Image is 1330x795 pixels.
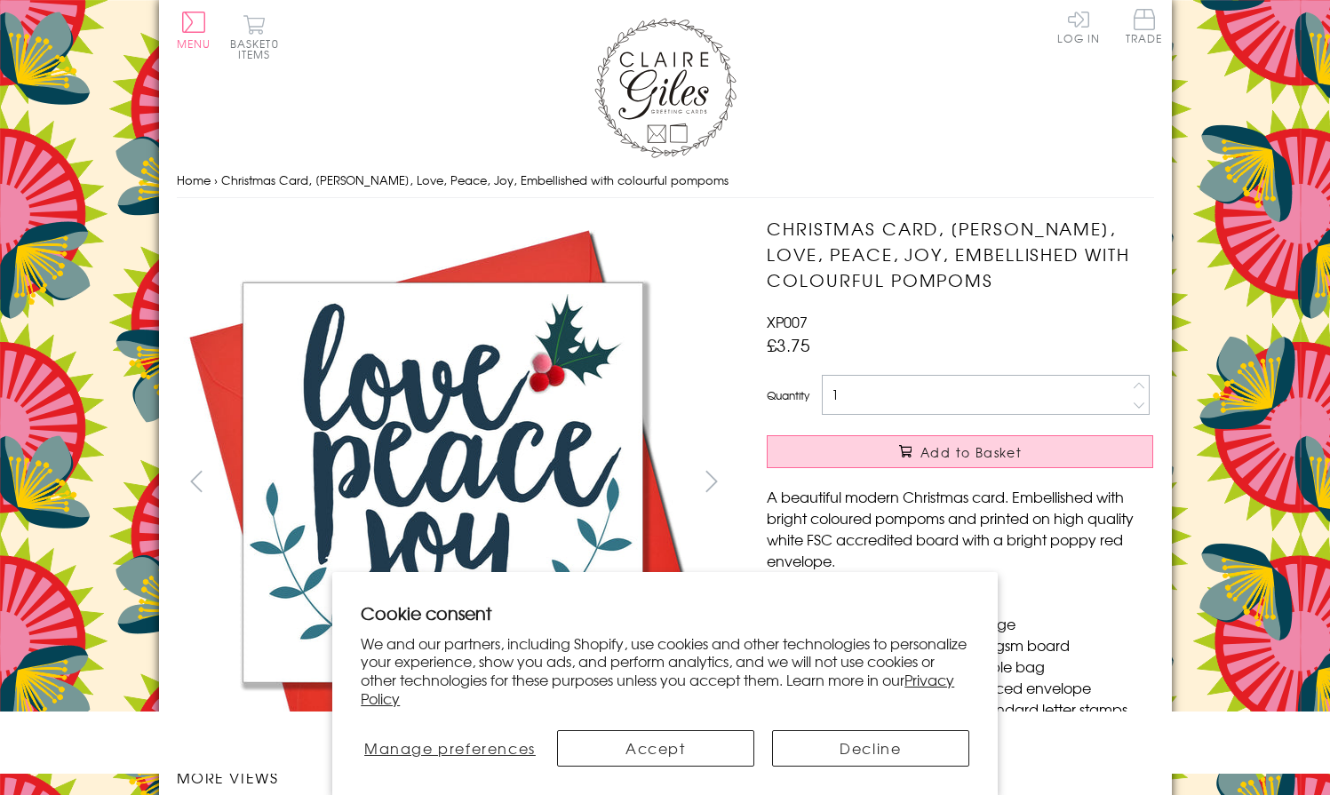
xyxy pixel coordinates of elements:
[767,486,1153,571] p: A beautiful modern Christmas card. Embellished with bright coloured pompoms and printed on high q...
[1057,9,1100,44] a: Log In
[767,311,808,332] span: XP007
[557,730,754,767] button: Accept
[1126,9,1163,44] span: Trade
[214,171,218,188] span: ›
[361,669,954,709] a: Privacy Policy
[594,18,737,158] img: Claire Giles Greetings Cards
[238,36,279,62] span: 0 items
[691,461,731,501] button: next
[920,443,1022,461] span: Add to Basket
[177,12,211,49] button: Menu
[361,730,538,767] button: Manage preferences
[772,730,969,767] button: Decline
[767,332,810,357] span: £3.75
[177,163,1154,199] nav: breadcrumbs
[177,461,217,501] button: prev
[230,14,279,60] button: Basket0 items
[177,767,732,788] h3: More views
[767,387,809,403] label: Quantity
[361,634,969,708] p: We and our partners, including Shopify, use cookies and other technologies to personalize your ex...
[177,171,211,188] a: Home
[176,216,709,749] img: Christmas Card, Holly, Love, Peace, Joy, Embellished with colourful pompoms
[364,737,536,759] span: Manage preferences
[731,216,1264,688] img: Christmas Card, Holly, Love, Peace, Joy, Embellished with colourful pompoms
[1126,9,1163,47] a: Trade
[767,435,1153,468] button: Add to Basket
[361,600,969,625] h2: Cookie consent
[177,36,211,52] span: Menu
[767,216,1153,292] h1: Christmas Card, [PERSON_NAME], Love, Peace, Joy, Embellished with colourful pompoms
[221,171,729,188] span: Christmas Card, [PERSON_NAME], Love, Peace, Joy, Embellished with colourful pompoms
